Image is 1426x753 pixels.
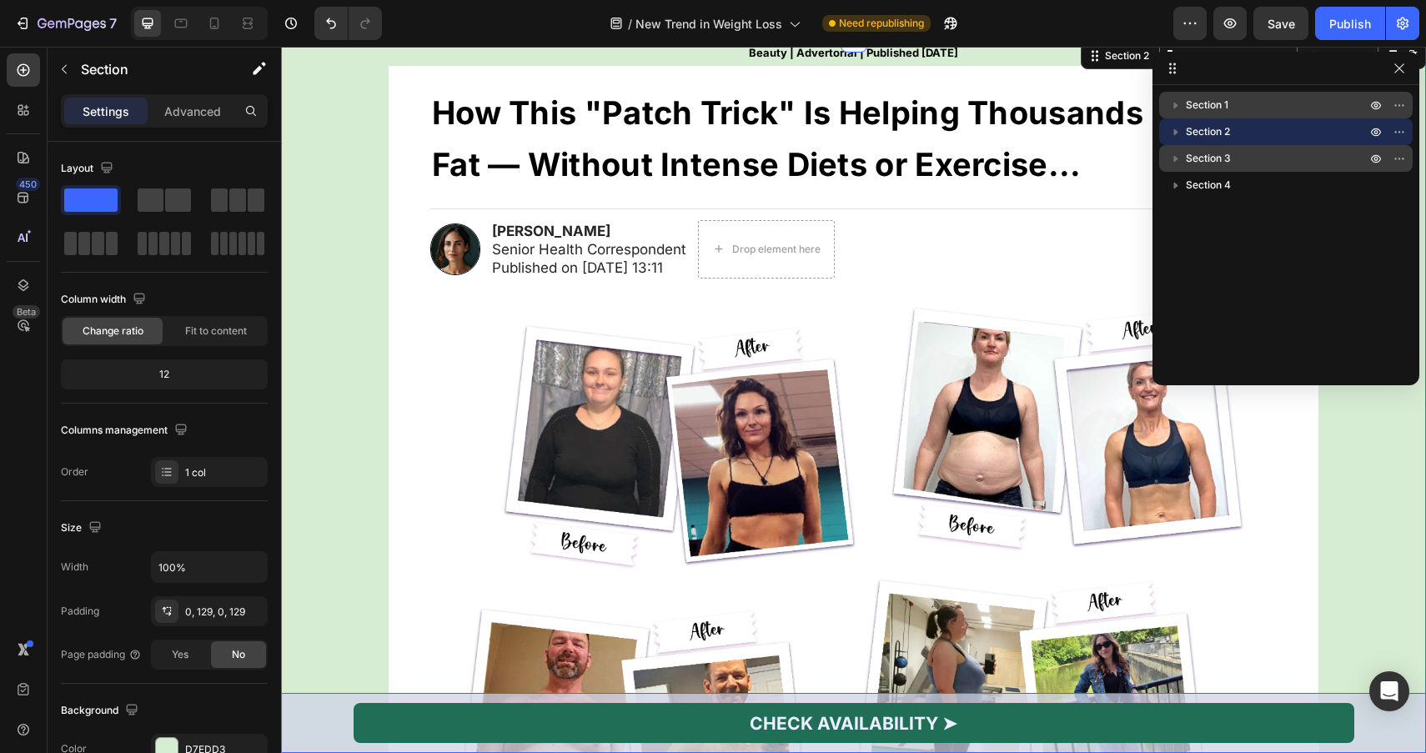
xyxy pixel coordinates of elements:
[1268,17,1295,31] span: Save
[149,177,199,228] img: gempages_561617677064340546-204653bd-9029-41f2-8d09-bbf3677dc47b.png
[821,2,871,17] div: Section 2
[61,700,142,722] div: Background
[61,289,149,311] div: Column width
[1186,177,1231,193] span: Section 4
[1253,7,1308,40] button: Save
[73,656,1073,696] a: CHECK AVAILABILITY ➤
[185,605,264,620] div: 0, 129, 0, 129
[164,103,221,120] p: Advanced
[16,178,40,191] div: 450
[83,324,143,339] span: Change ratio
[211,194,405,211] span: Senior Health Correspondent
[628,15,632,33] span: /
[232,647,245,662] span: No
[902,2,1009,17] p: Create Theme Section
[61,604,99,619] div: Padding
[172,647,188,662] span: Yes
[61,647,142,662] div: Page padding
[839,16,924,31] span: Need republishing
[61,560,88,575] div: Width
[281,47,1426,753] iframe: Design area
[83,103,129,120] p: Settings
[1329,15,1371,33] div: Publish
[152,552,267,582] input: Auto
[7,7,124,40] button: 7
[185,465,264,480] div: 1 col
[635,15,782,33] span: New Trend in Weight Loss
[151,47,944,137] strong: How This "Patch Trick" Is Helping Thousands Burn Fat — Without Intense Diets or Exercise...
[1315,7,1385,40] button: Publish
[211,176,329,193] strong: [PERSON_NAME]
[61,419,191,442] div: Columns management
[1369,671,1409,711] div: Open Intercom Messenger
[13,305,40,319] div: Beta
[1186,123,1230,140] span: Section 2
[185,324,247,339] span: Fit to content
[109,13,117,33] p: 7
[314,7,382,40] div: Undo/Redo
[61,158,117,180] div: Layout
[1186,97,1228,113] span: Section 1
[61,464,88,479] div: Order
[61,517,105,540] div: Size
[1186,150,1231,167] span: Section 3
[211,213,382,229] span: Published on [DATE] 13:11
[451,196,540,209] div: Drop element here
[469,666,676,687] span: CHECK AVAILABILITY ➤
[81,59,218,79] p: Section
[64,363,264,386] div: 12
